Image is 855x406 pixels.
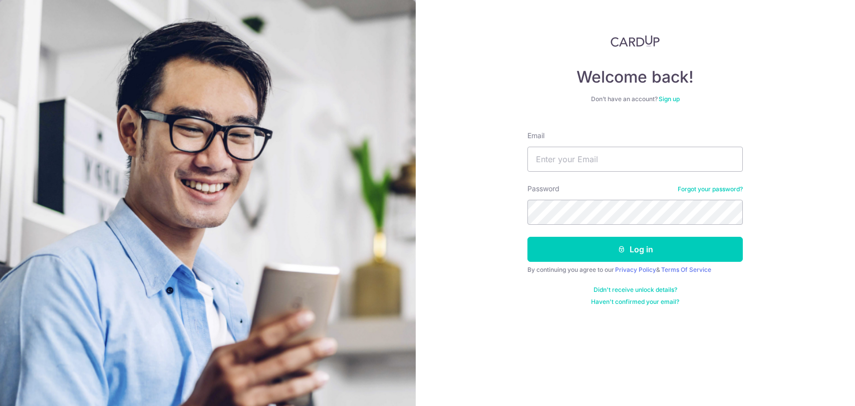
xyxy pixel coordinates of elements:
a: Didn't receive unlock details? [594,286,677,294]
input: Enter your Email [527,147,743,172]
a: Haven't confirmed your email? [591,298,679,306]
a: Forgot your password? [678,185,743,193]
div: By continuing you agree to our & [527,266,743,274]
label: Email [527,131,544,141]
a: Privacy Policy [615,266,656,273]
a: Terms Of Service [661,266,711,273]
h4: Welcome back! [527,67,743,87]
a: Sign up [659,95,680,103]
div: Don’t have an account? [527,95,743,103]
label: Password [527,184,559,194]
img: CardUp Logo [611,35,660,47]
button: Log in [527,237,743,262]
